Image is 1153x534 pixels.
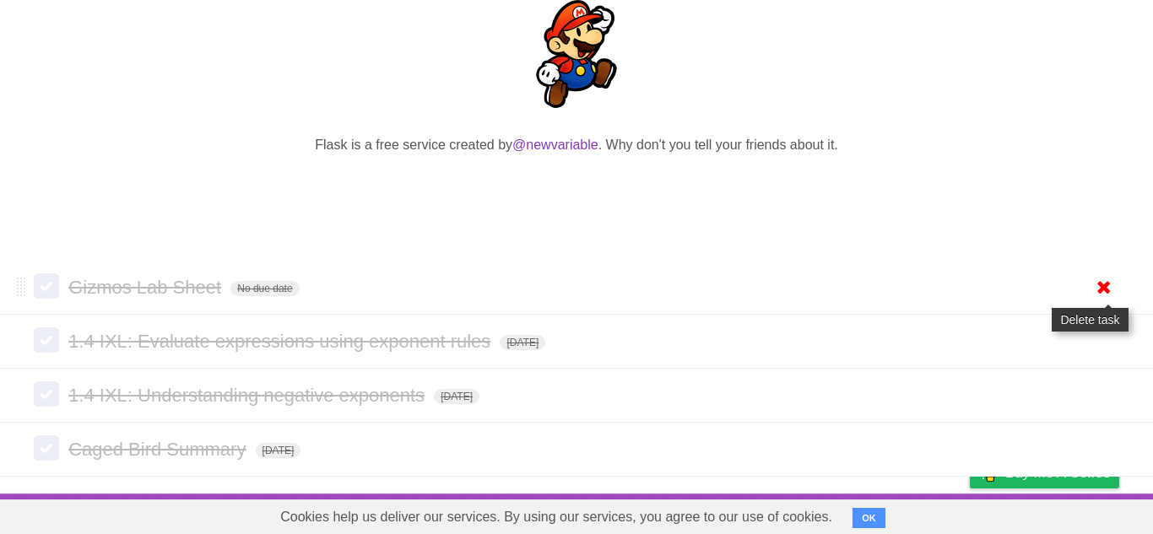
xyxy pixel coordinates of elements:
iframe: X Post Button [546,176,608,200]
span: Buy me a coffee [1005,458,1111,488]
span: No due date [230,281,299,296]
a: Privacy [948,498,992,530]
span: [DATE] [500,335,545,350]
span: 1.4 IXL: Understanding negative exponents [68,385,429,406]
label: Done [34,327,59,353]
span: 1.4 IXL: Evaluate expressions using exponent rules [68,331,495,352]
label: Done [34,273,59,299]
span: [DATE] [256,443,301,458]
span: Caged Bird Summary [68,439,250,460]
a: @newvariable [512,138,598,152]
a: About [745,498,781,530]
label: Done [34,381,59,407]
a: Suggest a feature [1013,498,1119,530]
span: Cookies help us deliver our services. By using our services, you agree to our use of cookies. [263,500,849,534]
a: Terms [890,498,928,530]
span: Gizmos Lab Sheet [68,277,225,298]
button: OK [853,508,885,528]
a: Developers [801,498,869,530]
p: Flask is a free service created by . Why don't you tell your friends about it. [34,135,1119,155]
span: [DATE] [434,389,479,404]
label: Done [34,435,59,461]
